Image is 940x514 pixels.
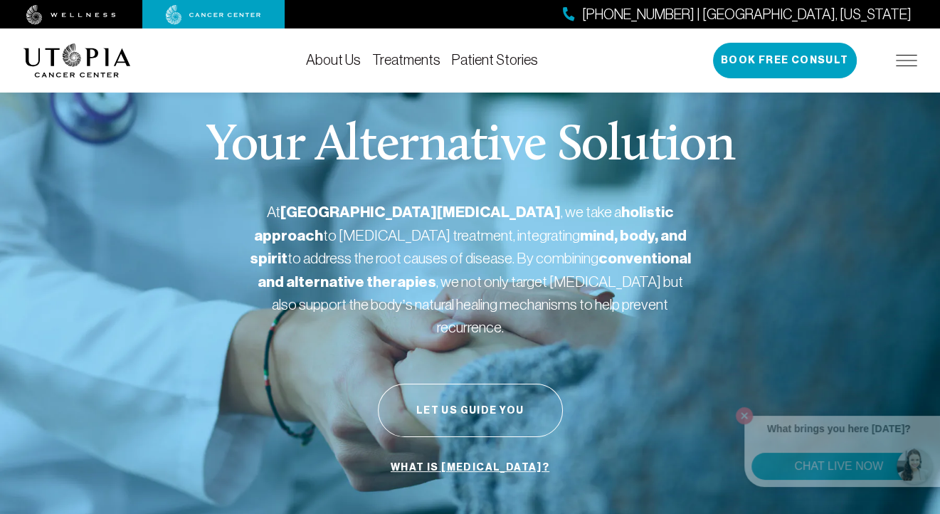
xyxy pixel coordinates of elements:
[280,203,561,221] strong: [GEOGRAPHIC_DATA][MEDICAL_DATA]
[306,52,361,68] a: About Us
[258,249,691,291] strong: conventional and alternative therapies
[372,52,440,68] a: Treatments
[452,52,538,68] a: Patient Stories
[250,201,691,338] p: At , we take a to [MEDICAL_DATA] treatment, integrating to address the root causes of disease. By...
[206,121,734,172] p: Your Alternative Solution
[387,454,553,481] a: What is [MEDICAL_DATA]?
[254,203,674,245] strong: holistic approach
[378,384,563,437] button: Let Us Guide You
[896,55,917,66] img: icon-hamburger
[713,43,857,78] button: Book Free Consult
[582,4,912,25] span: [PHONE_NUMBER] | [GEOGRAPHIC_DATA], [US_STATE]
[563,4,912,25] a: [PHONE_NUMBER] | [GEOGRAPHIC_DATA], [US_STATE]
[26,5,116,25] img: wellness
[166,5,261,25] img: cancer center
[23,43,131,78] img: logo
